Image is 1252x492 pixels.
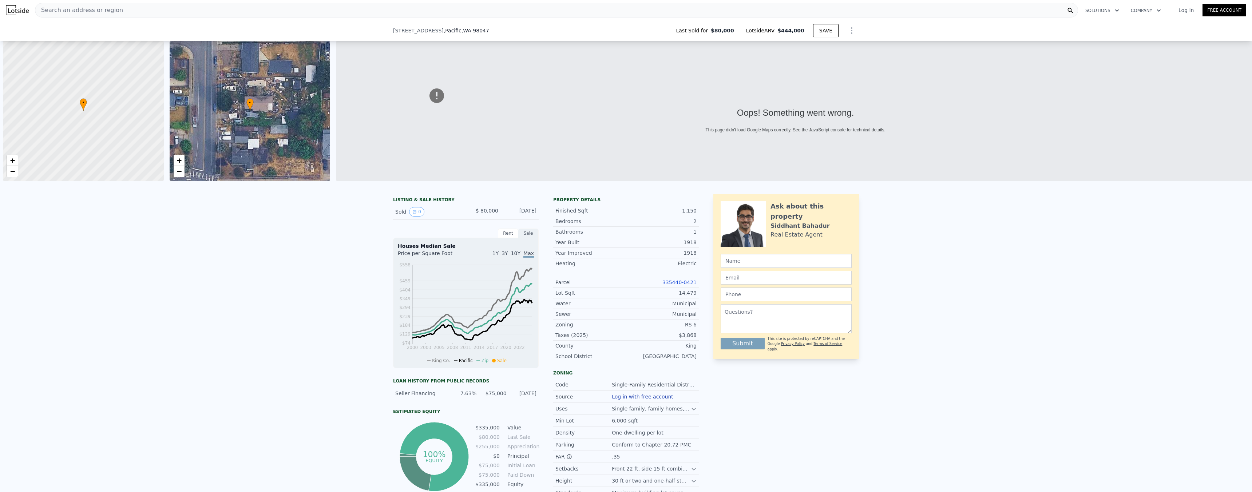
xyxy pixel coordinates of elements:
div: Property details [553,197,699,203]
div: Ask about this property [770,201,852,222]
a: Log In [1170,7,1203,14]
span: Sale [497,358,507,363]
div: Parcel [555,279,626,286]
td: Appreciation [506,443,539,451]
div: Water [555,300,626,307]
div: Zoning [553,370,699,376]
a: Free Account [1203,4,1246,16]
td: $75,000 [475,461,500,469]
span: $ 80,000 [476,208,498,214]
div: 7.63% [451,390,476,397]
span: Zip [482,358,488,363]
a: Zoom out [174,166,185,177]
span: 3Y [502,250,508,256]
div: LISTING & SALE HISTORY [393,197,539,204]
div: Siddhant Bahadur [770,222,830,230]
div: Municipal [626,310,697,318]
input: Email [721,271,852,285]
div: Height [555,477,612,484]
div: Sale [518,229,539,238]
div: 2 [626,218,697,225]
div: Uses [555,405,612,412]
div: • [80,98,87,111]
div: One dwelling per lot [612,429,665,436]
div: 14,479 [626,289,697,297]
div: Setbacks [555,465,612,472]
span: King Co. [432,358,450,363]
div: 1918 [626,249,697,257]
tspan: 2022 [514,345,525,350]
div: Min Lot [555,417,612,424]
span: Search an address or region [35,6,123,15]
span: − [177,167,181,176]
td: $335,000 [475,424,500,432]
div: Bathrooms [555,228,626,235]
div: Single family, family homes, public buildings, schools, parks, and limited agricultural uses. [612,405,691,412]
div: Rent [498,229,518,238]
div: 6,000 sqft [612,417,639,424]
div: [DATE] [511,390,536,397]
div: [GEOGRAPHIC_DATA] [626,353,697,360]
div: 1 [626,228,697,235]
span: − [10,167,15,176]
img: Lotside [6,5,29,15]
tspan: $349 [399,296,411,301]
div: Conform to Chapter 20.72 PMC [612,441,693,448]
div: RS 6 [626,321,697,328]
td: Principal [506,452,539,460]
span: + [177,156,181,165]
div: Code [555,381,612,388]
span: Last Sold for [676,27,711,34]
div: Seller Financing [395,390,447,397]
div: .35 [612,453,621,460]
div: Real Estate Agent [770,230,823,239]
tspan: 2017 [487,345,498,350]
a: Zoom in [174,155,185,166]
div: Estimated Equity [393,409,539,414]
span: $444,000 [777,28,804,33]
td: $0 [475,452,500,460]
tspan: $404 [399,287,411,293]
a: Zoom out [7,166,18,177]
span: $80,000 [711,27,734,34]
tspan: 2003 [420,345,431,350]
div: Municipal [626,300,697,307]
a: Zoom in [7,155,18,166]
div: Houses Median Sale [398,242,534,250]
td: $75,000 [475,471,500,479]
button: Company [1125,4,1167,17]
div: Parking [555,441,612,448]
div: Sold [395,207,460,217]
div: This page didn't load Google Maps correctly. See the JavaScript console for technical details. [430,127,1161,133]
tspan: $294 [399,305,411,310]
div: Electric [626,260,697,267]
tspan: $184 [399,323,411,328]
span: • [246,99,254,106]
span: 1Y [492,250,499,256]
a: 335440-0421 [662,279,697,285]
div: School District [555,353,626,360]
div: This site is protected by reCAPTCHA and the Google and apply. [768,336,852,352]
td: Value [506,424,539,432]
div: Density [555,429,612,436]
button: Submit [721,338,765,349]
span: [STREET_ADDRESS] [393,27,444,34]
td: Last Sale [506,433,539,441]
div: Finished Sqft [555,207,626,214]
div: $3,868 [626,332,697,339]
input: Name [721,254,852,268]
button: SAVE [813,24,839,37]
tspan: $74 [402,341,411,346]
div: • [246,98,254,111]
span: , WA 98047 [461,28,489,33]
span: Lotside ARV [746,27,777,34]
div: Source [555,393,612,400]
div: Lot Sqft [555,289,626,297]
div: Single-Family Residential Districts [612,381,697,388]
button: Log in with free account [612,394,673,400]
button: View historical data [409,207,424,217]
div: 1918 [626,239,697,246]
div: Bedrooms [555,218,626,225]
tspan: $239 [399,314,411,319]
span: + [10,156,15,165]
